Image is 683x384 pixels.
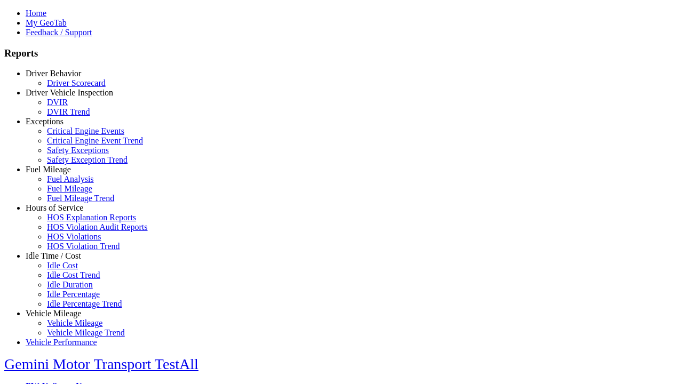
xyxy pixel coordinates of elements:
[26,203,83,212] a: Hours of Service
[26,28,92,37] a: Feedback / Support
[47,213,136,222] a: HOS Explanation Reports
[47,318,102,327] a: Vehicle Mileage
[47,299,122,308] a: Idle Percentage Trend
[26,251,81,260] a: Idle Time / Cost
[47,184,92,193] a: Fuel Mileage
[47,222,148,231] a: HOS Violation Audit Reports
[26,165,71,174] a: Fuel Mileage
[26,309,81,318] a: Vehicle Mileage
[26,69,81,78] a: Driver Behavior
[47,280,93,289] a: Idle Duration
[47,290,100,299] a: Idle Percentage
[26,88,113,97] a: Driver Vehicle Inspection
[47,194,114,203] a: Fuel Mileage Trend
[26,18,67,27] a: My GeoTab
[4,47,679,59] h3: Reports
[47,136,143,145] a: Critical Engine Event Trend
[47,126,124,135] a: Critical Engine Events
[4,356,198,372] a: Gemini Motor Transport TestAll
[47,261,78,270] a: Idle Cost
[26,338,97,347] a: Vehicle Performance
[47,98,68,107] a: DVIR
[26,9,46,18] a: Home
[26,117,63,126] a: Exceptions
[47,270,100,279] a: Idle Cost Trend
[47,232,101,241] a: HOS Violations
[47,328,125,337] a: Vehicle Mileage Trend
[47,78,106,87] a: Driver Scorecard
[47,174,94,183] a: Fuel Analysis
[47,146,109,155] a: Safety Exceptions
[47,155,128,164] a: Safety Exception Trend
[47,107,90,116] a: DVIR Trend
[47,242,120,251] a: HOS Violation Trend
